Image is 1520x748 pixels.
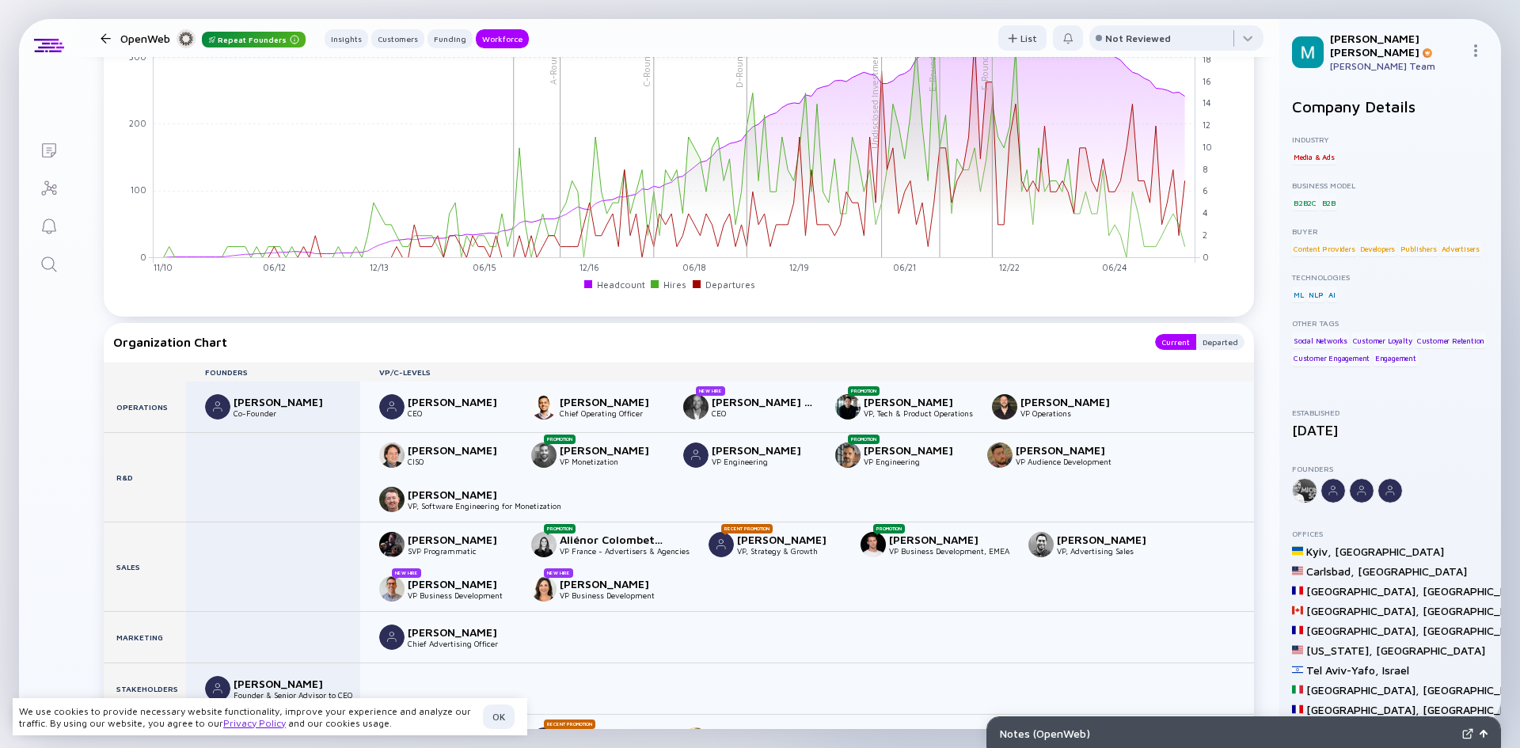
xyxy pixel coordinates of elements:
[104,522,186,611] div: Sales
[1203,163,1208,173] tspan: 8
[325,31,368,47] div: Insights
[1292,241,1357,256] div: Content Providers
[889,533,994,546] div: [PERSON_NAME]
[1292,272,1488,282] div: Technologies
[408,488,512,501] div: [PERSON_NAME]
[683,394,709,420] img: Jim Daily picture
[1057,533,1161,546] div: [PERSON_NAME]
[1028,532,1054,557] img: Phil Reich picture
[560,546,690,556] div: VP France - Advertisers & Agencies
[544,568,573,578] div: New Hire
[379,394,405,420] img: Jeff Kupietzky picture
[835,442,861,468] img: Amir Gidony picture
[544,720,595,729] div: Recent Promotion
[1155,334,1196,350] div: Current
[104,663,186,714] div: Stakeholders
[531,394,557,420] img: Sid Sapru picture
[427,29,473,48] button: Funding
[1292,226,1488,236] div: Buyer
[1462,728,1473,739] img: Expand Notes
[1307,287,1324,302] div: NLP
[712,408,816,418] div: CEO
[1376,644,1485,657] div: [GEOGRAPHIC_DATA]
[129,118,146,128] tspan: 200
[408,501,561,511] div: VP, Software Engineering for Monetization
[1292,565,1303,576] img: United States Flag
[408,395,512,408] div: [PERSON_NAME]
[1306,624,1419,637] div: [GEOGRAPHIC_DATA] ,
[1292,704,1303,715] img: France Flag
[1292,664,1303,675] img: Israel Flag
[371,29,424,48] button: Customers
[864,395,968,408] div: [PERSON_NAME]
[999,262,1020,272] tspan: 12/22
[1292,332,1349,348] div: Social Networks
[1203,120,1210,130] tspan: 12
[104,433,186,522] div: R&D
[579,262,599,272] tspan: 12/16
[131,184,146,195] tspan: 100
[1292,318,1488,328] div: Other Tags
[1203,207,1208,218] tspan: 4
[721,524,773,533] div: Recent Promotion
[371,31,424,47] div: Customers
[1292,180,1488,190] div: Business Model
[544,435,576,444] div: Promotion
[737,546,842,556] div: VP, Strategy & Growth
[186,367,360,377] div: Founders
[1292,408,1488,417] div: Established
[408,625,512,639] div: [PERSON_NAME]
[205,394,230,420] img: Dory Benvenisti picture
[1203,54,1211,64] tspan: 18
[1374,351,1418,366] div: Engagement
[1102,262,1127,272] tspan: 06/24
[223,717,286,729] a: Privacy Policy
[1358,241,1396,256] div: Developers
[19,168,78,206] a: Investor Map
[202,32,306,47] div: Repeat Founders
[712,457,816,466] div: VP Engineering
[1292,545,1303,556] img: Ukraine Flag
[1292,36,1324,68] img: Mordechai Profile Picture
[1382,663,1409,677] div: Israel
[560,408,664,418] div: Chief Operating Officer
[408,546,512,556] div: SVP Programmatic
[408,408,512,418] div: CEO
[1203,142,1212,152] tspan: 10
[682,262,706,272] tspan: 06/18
[408,590,512,600] div: VP Business Development
[1330,60,1463,72] div: [PERSON_NAME] Team
[696,386,725,396] div: New Hire
[1306,604,1419,617] div: [GEOGRAPHIC_DATA] ,
[427,31,473,47] div: Funding
[234,690,352,700] div: Founder & Senior Advisor to CEO
[1292,195,1318,211] div: B2B2C
[712,728,816,742] div: [PERSON_NAME]
[861,532,886,557] img: Ron Sharir picture
[848,386,880,396] div: Promotion
[1020,408,1125,418] div: VP Operations
[1196,334,1244,350] div: Departed
[1330,32,1463,59] div: [PERSON_NAME] [PERSON_NAME]
[1203,75,1211,85] tspan: 16
[560,577,664,590] div: [PERSON_NAME]
[560,457,664,466] div: VP Monetization
[1057,546,1161,556] div: VP, Advertising Sales
[873,524,905,533] div: Promotion
[1306,644,1373,657] div: [US_STATE] ,
[737,533,842,546] div: [PERSON_NAME]
[560,533,664,546] div: Aliénor Colombet [PERSON_NAME]
[1292,625,1303,636] img: France Flag
[205,676,230,701] img: Nadav Shoval picture
[1320,195,1337,211] div: B2B
[889,546,1009,556] div: VP Business Development, EMEA
[1306,564,1355,578] div: Carlsbad ,
[1292,684,1303,695] img: Italy Flag
[392,568,421,578] div: New Hire
[234,677,338,690] div: [PERSON_NAME]
[1292,585,1303,596] img: France Flag
[379,532,405,557] img: Omry Polakiewicz picture
[544,524,576,533] div: Promotion
[1000,727,1456,740] div: Notes ( OpenWeb )
[1105,32,1171,44] div: Not Reviewed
